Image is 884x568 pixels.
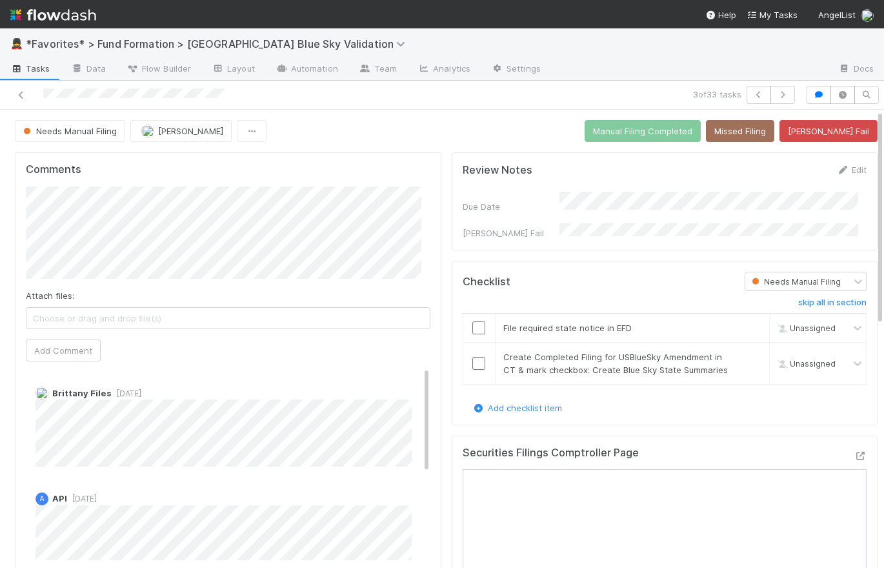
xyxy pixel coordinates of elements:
[52,493,67,503] span: API
[706,120,774,142] button: Missed Filing
[35,387,48,400] img: avatar_15e23c35-4711-4c0d-85f4-3400723cad14.png
[463,200,559,213] div: Due Date
[10,62,50,75] span: Tasks
[747,8,798,21] a: My Tasks
[585,120,701,142] button: Manual Filing Completed
[116,59,201,80] a: Flow Builder
[705,8,736,21] div: Help
[15,120,125,142] button: Needs Manual Filing
[798,298,867,313] a: skip all in section
[503,323,632,333] span: File required state notice in EFD
[67,494,97,503] span: [DATE]
[35,492,48,505] div: API
[130,120,232,142] button: [PERSON_NAME]
[836,165,867,175] a: Edit
[747,10,798,20] span: My Tasks
[463,164,532,177] h5: Review Notes
[749,277,841,287] span: Needs Manual Filing
[818,10,856,20] span: AngelList
[26,308,430,329] span: Choose or drag and drop file(s)
[693,88,741,101] span: 3 of 33 tasks
[52,388,112,398] span: Brittany Files
[26,340,101,361] button: Add Comment
[472,403,562,413] a: Add checklist item
[265,59,348,80] a: Automation
[26,37,412,50] span: *Favorites* > Fund Formation > [GEOGRAPHIC_DATA] Blue Sky Validation
[463,447,639,460] h5: Securities Filings Comptroller Page
[774,359,836,369] span: Unassigned
[201,59,265,80] a: Layout
[112,389,141,398] span: [DATE]
[774,323,836,333] span: Unassigned
[503,352,728,375] span: Create Completed Filing for USBlueSky Amendment in CT & mark checkbox: Create Blue Sky State Summ...
[779,120,878,142] button: [PERSON_NAME] Fail
[798,298,867,308] h6: skip all in section
[828,59,884,80] a: Docs
[463,227,559,239] div: [PERSON_NAME] Fail
[861,9,874,22] img: avatar_b467e446-68e1-4310-82a7-76c532dc3f4b.png
[26,163,430,176] h5: Comments
[10,38,23,49] span: 💂
[21,126,117,136] span: Needs Manual Filing
[141,125,154,137] img: avatar_99e80e95-8f0d-4917-ae3c-b5dad577a2b5.png
[40,495,45,502] span: A
[26,289,74,302] label: Attach files:
[158,126,223,136] span: [PERSON_NAME]
[481,59,551,80] a: Settings
[10,4,96,26] img: logo-inverted-e16ddd16eac7371096b0.svg
[407,59,481,80] a: Analytics
[463,276,510,289] h5: Checklist
[126,62,191,75] span: Flow Builder
[348,59,407,80] a: Team
[61,59,116,80] a: Data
